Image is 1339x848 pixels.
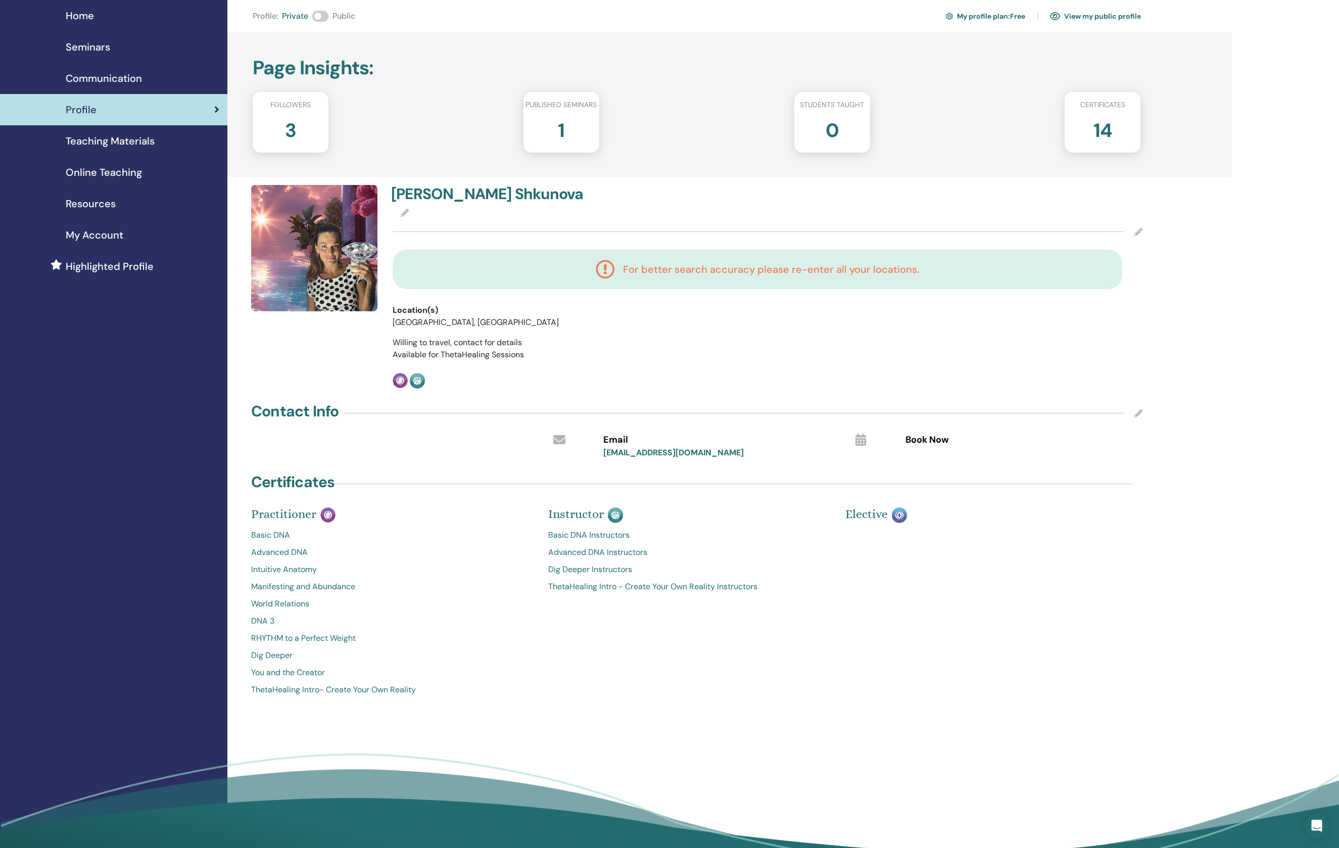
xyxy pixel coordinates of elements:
h4: [PERSON_NAME] Shkunova [391,185,761,203]
span: Practitioner [251,507,316,521]
a: ThetaHealing Intro - Create Your Own Reality Instructors [548,581,830,593]
a: Dig Deeper [251,649,533,662]
span: Profile : [253,10,278,22]
span: Highlighted Profile [66,259,154,274]
h4: Contact Info [251,402,339,420]
img: eye.svg [1050,12,1060,21]
span: Location(s) [393,304,438,316]
span: Elective [845,507,888,521]
span: Instructor [548,507,604,521]
li: [GEOGRAPHIC_DATA], [GEOGRAPHIC_DATA] [393,316,696,328]
span: My Account [66,227,123,243]
a: Advanced DNA Instructors [548,546,830,558]
img: default.jpg [251,185,377,311]
a: Manifesting and Abundance [251,581,533,593]
span: Seminars [66,39,110,55]
a: You and the Creator [251,667,533,679]
span: Followers [270,100,311,110]
span: Communication [66,71,142,86]
a: Basic DNA [251,529,533,541]
a: ThetaHealing Intro- Create Your Own Reality [251,684,533,696]
h2: Page Insights : [253,57,1141,80]
h4: For better search accuracy please re-enter all your locations. [623,263,919,275]
span: Home [66,8,94,23]
span: Profile [66,102,97,117]
span: Resources [66,196,116,211]
a: Advanced DNA [251,546,533,558]
a: Intuitive Anatomy [251,563,533,576]
span: Book Now [905,434,949,447]
a: DNA 3 [251,615,533,627]
span: Teaching Materials [66,133,155,149]
span: Online Teaching [66,165,142,180]
h2: 1 [558,114,564,143]
a: My profile plan:Free [946,8,1025,24]
a: Dig Deeper Instructors [548,563,830,576]
span: Available for ThetaHealing Sessions [393,349,524,360]
a: [EMAIL_ADDRESS][DOMAIN_NAME] [603,447,744,458]
a: View my public profile [1050,8,1141,24]
span: Students taught [800,100,864,110]
a: World Relations [251,598,533,610]
span: Public [332,10,355,22]
span: Willing to travel, contact for details [393,337,522,348]
h2: 3 [285,114,296,143]
a: RHYTHM to a Perfect Weight [251,632,533,644]
span: Private [282,10,308,22]
span: Email [603,434,628,447]
img: cog.svg [946,11,953,21]
h2: 0 [826,114,839,143]
span: Published seminars [525,100,597,110]
a: Basic DNA Instructors [548,529,830,541]
h4: Certificates [251,473,334,491]
div: Open Intercom Messenger [1305,814,1329,838]
h2: 14 [1093,114,1112,143]
span: Certificates [1080,100,1125,110]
